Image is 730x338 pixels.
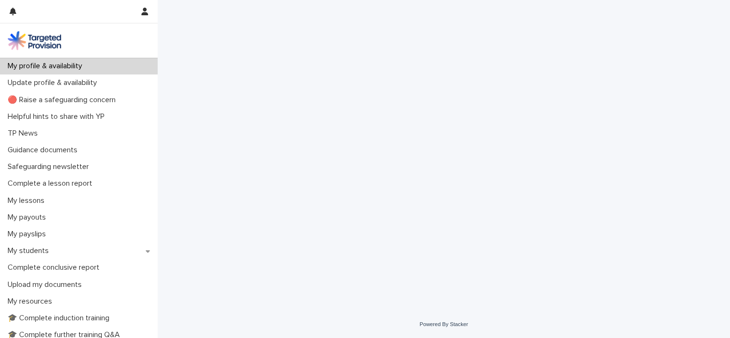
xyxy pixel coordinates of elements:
[4,246,56,255] p: My students
[4,78,105,87] p: Update profile & availability
[8,31,61,50] img: M5nRWzHhSzIhMunXDL62
[4,95,123,105] p: 🔴 Raise a safeguarding concern
[4,230,54,239] p: My payslips
[4,280,89,289] p: Upload my documents
[4,129,45,138] p: TP News
[419,321,468,327] a: Powered By Stacker
[4,162,97,171] p: Safeguarding newsletter
[4,314,117,323] p: 🎓 Complete induction training
[4,146,85,155] p: Guidance documents
[4,112,112,121] p: Helpful hints to share with YP
[4,213,54,222] p: My payouts
[4,297,60,306] p: My resources
[4,263,107,272] p: Complete conclusive report
[4,179,100,188] p: Complete a lesson report
[4,196,52,205] p: My lessons
[4,62,90,71] p: My profile & availability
